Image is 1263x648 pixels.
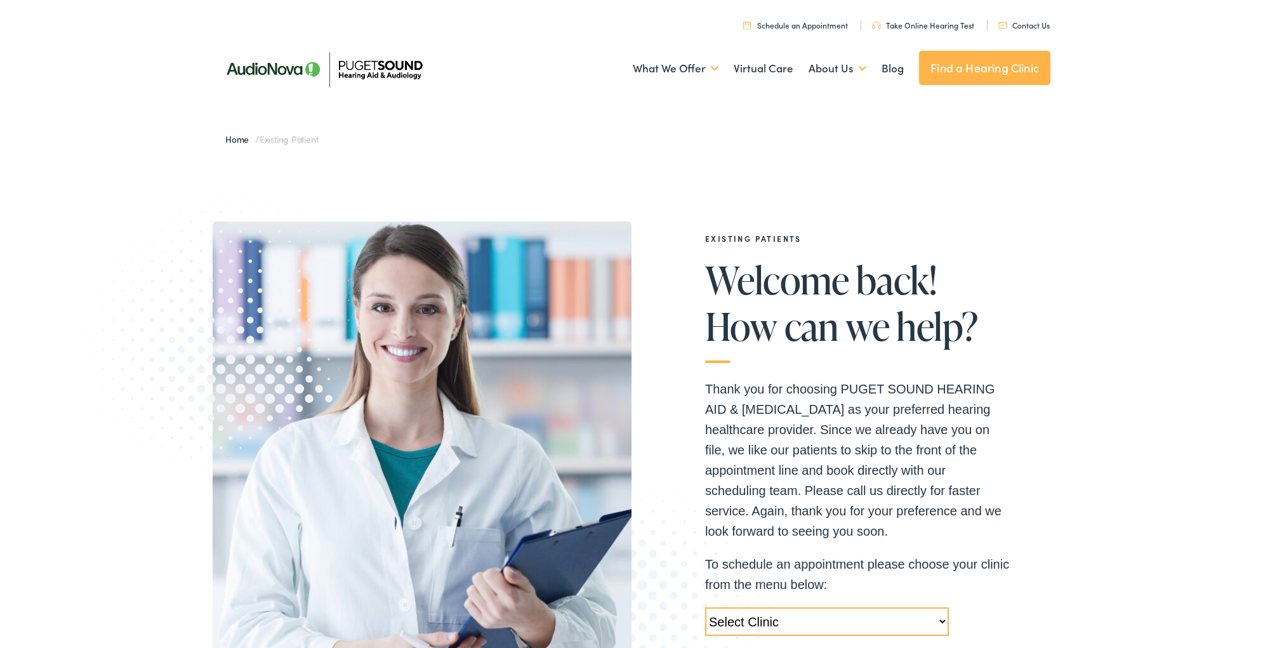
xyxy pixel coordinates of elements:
img: utility icon [872,22,881,29]
a: Take Online Hearing Test [872,20,974,30]
span: How [705,305,777,347]
a: Blog [882,45,904,92]
a: Home [225,133,255,145]
span: help? [896,305,977,347]
a: Virtual Care [734,45,793,92]
img: utility icon [998,22,1007,29]
a: Find a Hearing Clinic [919,51,1050,85]
img: utility icon [743,21,751,29]
a: What We Offer [633,45,718,92]
span: back! [856,259,936,301]
p: Thank you for choosing PUGET SOUND HEARING AID & [MEDICAL_DATA] as your preferred hearing healthc... [705,379,1010,541]
a: About Us [809,45,866,92]
span: / [225,133,318,145]
span: Welcome [705,259,849,301]
span: can [784,305,838,347]
img: Graphic image with a halftone pattern, contributing to the site's visual design. [53,143,388,487]
span: Existing Patient [260,133,318,145]
a: Contact Us [998,20,1050,30]
p: To schedule an appointment please choose your clinic from the menu below: [705,554,1010,595]
h2: EXISTING PATIENTS [705,234,1010,243]
span: we [845,305,889,347]
a: Schedule an Appointment [743,20,848,30]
